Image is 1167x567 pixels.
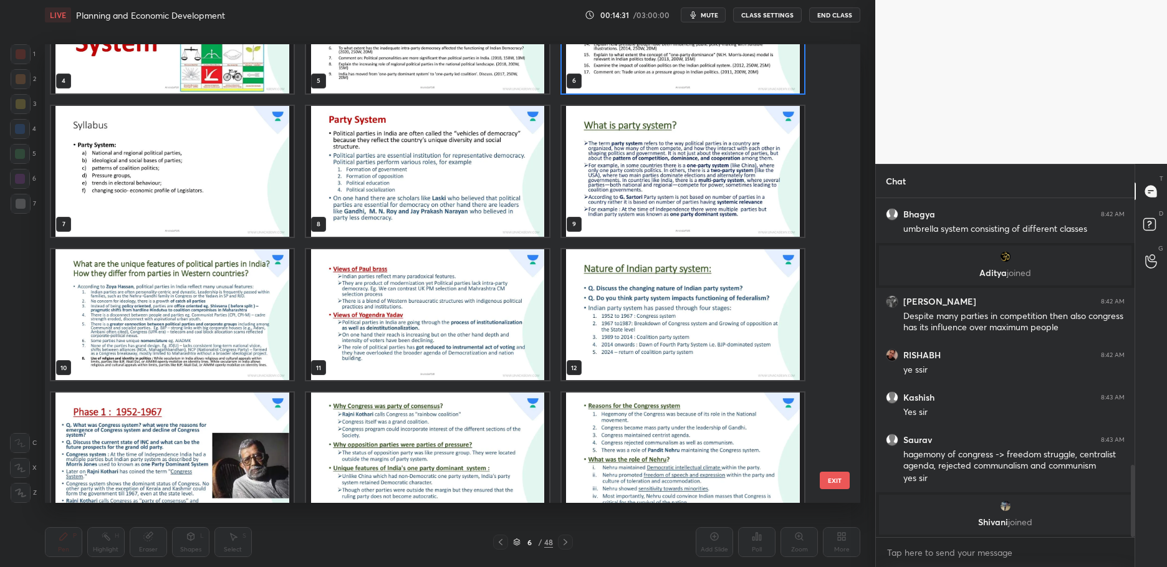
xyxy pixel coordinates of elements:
[523,538,535,546] div: 6
[886,268,1124,278] p: Aditya
[876,164,916,198] p: Chat
[11,483,37,503] div: Z
[886,517,1124,527] p: Shivani
[11,94,36,114] div: 3
[11,69,36,89] div: 2
[562,393,804,523] img: 1759201752VBU7VF.pdf
[809,7,860,22] button: End Class
[886,349,898,361] img: 6f910e20bd474cab867215ec57a668b7.jpg
[51,106,294,237] img: 1759201752VBU7VF.pdf
[11,44,36,64] div: 1
[1159,209,1163,218] p: D
[306,249,549,380] img: 1759201752VBU7VF.pdf
[1008,516,1032,528] span: joined
[51,249,294,380] img: 1759201752VBU7VF.pdf
[886,208,898,221] img: default.png
[51,393,294,523] img: 1759201752VBU7VF.pdf
[45,7,71,22] div: LIVE
[903,310,1125,334] div: Despite many parties in competition then also congress has its influence over maximum people
[876,198,1135,537] div: grid
[903,406,1125,419] div: Yes sir
[999,500,1012,512] img: 616a06f62e134faca400e7afbf7457c5.jpg
[1101,351,1125,359] div: 8:42 AM
[1007,267,1031,279] span: joined
[10,458,37,478] div: X
[999,250,1012,263] img: 92d755badcbe477b8556a5a488ccc9db.jpg
[903,434,932,445] h6: Saurav
[10,144,36,164] div: 5
[45,44,838,503] div: grid
[903,364,1125,376] div: ye ssir
[10,433,37,453] div: C
[903,209,935,220] h6: Bhagya
[11,194,36,214] div: 7
[544,536,553,548] div: 48
[903,392,934,403] h6: Kashish
[1101,394,1125,401] div: 8:43 AM
[306,106,549,237] img: 1759201752VBU7VF.pdf
[820,472,850,489] button: EXIT
[10,169,36,189] div: 6
[886,391,898,404] img: default.png
[1101,298,1125,305] div: 8:42 AM
[886,295,898,308] img: 50c511edb51f43769d85c06e268b0e5a.jpg
[1158,244,1163,253] p: G
[681,7,726,22] button: mute
[538,538,542,546] div: /
[1101,211,1125,218] div: 8:42 AM
[903,350,941,361] h6: RISHABH
[306,393,549,523] img: 1759201752VBU7VF.pdf
[10,119,36,139] div: 4
[76,9,225,21] h4: Planning and Economic Development
[1101,436,1125,444] div: 8:43 AM
[733,7,802,22] button: CLASS SETTINGS
[903,223,1125,236] div: umbrella system consisting of different classes
[701,11,718,19] span: mute
[886,434,898,446] img: default.png
[903,449,1125,472] div: hagemony of congress -> freedom struggle, centralist agenda, rejected communalism and communism
[903,296,976,307] h6: [PERSON_NAME]
[562,106,804,237] img: 1759201752VBU7VF.pdf
[1160,174,1163,183] p: T
[562,249,804,380] img: 1759201752VBU7VF.pdf
[903,472,1125,485] div: yes sir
